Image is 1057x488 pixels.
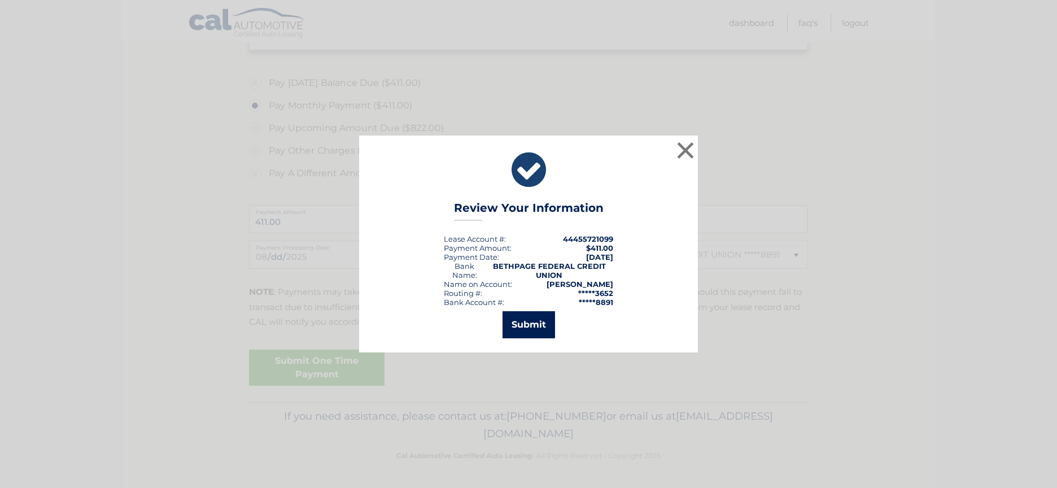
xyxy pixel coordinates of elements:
[547,280,613,289] strong: [PERSON_NAME]
[586,243,613,252] span: $411.00
[444,252,499,262] div: :
[503,311,555,338] button: Submit
[444,243,512,252] div: Payment Amount:
[563,234,613,243] strong: 44455721099
[674,139,697,162] button: ×
[493,262,606,280] strong: BETHPAGE FEDERAL CREDIT UNION
[444,234,506,243] div: Lease Account #:
[444,262,486,280] div: Bank Name:
[444,289,482,298] div: Routing #:
[586,252,613,262] span: [DATE]
[444,252,497,262] span: Payment Date
[454,201,604,221] h3: Review Your Information
[444,298,504,307] div: Bank Account #:
[444,280,512,289] div: Name on Account:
